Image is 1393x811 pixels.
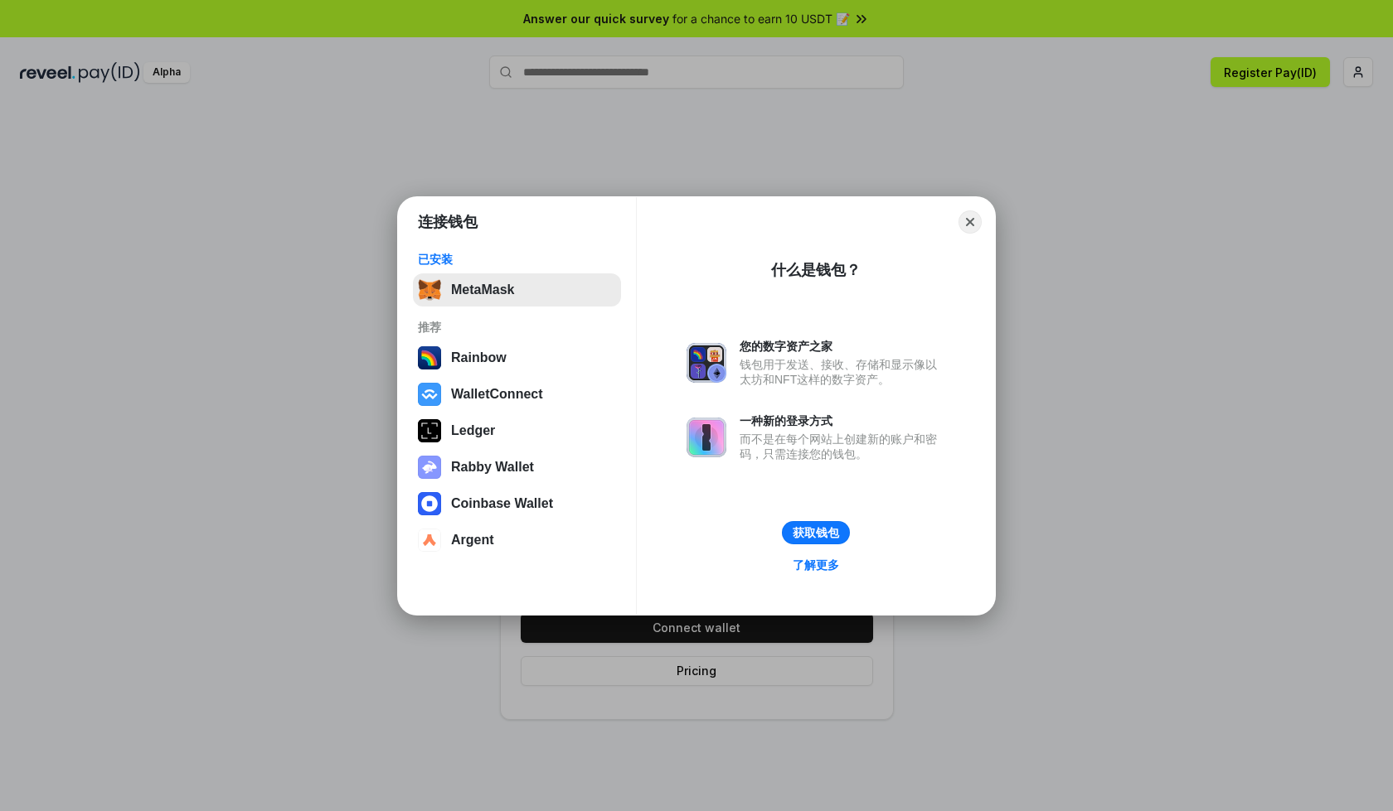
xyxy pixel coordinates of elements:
[687,418,726,457] img: svg+xml,%3Csvg%20xmlns%3D%22http%3A%2F%2Fwww.w3.org%2F2000%2Fsvg%22%20fill%3D%22none%22%20viewBox...
[451,460,534,475] div: Rabby Wallet
[793,558,839,572] div: 了解更多
[451,387,543,402] div: WalletConnect
[418,212,478,232] h1: 连接钱包
[418,346,441,369] img: svg+xml,%3Csvg%20width%3D%22120%22%20height%3D%22120%22%20viewBox%3D%220%200%20120%20120%22%20fil...
[782,521,850,544] button: 获取钱包
[418,278,441,302] img: svg+xml,%3Csvg%20fill%3D%22none%22%20height%3D%2233%22%20viewBox%3D%220%200%2035%2033%22%20width%...
[451,423,495,438] div: Ledger
[451,282,514,297] div: MetaMask
[793,525,839,540] div: 获取钱包
[418,252,616,267] div: 已安装
[418,320,616,335] div: 推荐
[740,339,945,354] div: 您的数字资产之家
[413,451,621,484] button: Rabby Wallet
[413,524,621,557] button: Argent
[418,529,441,552] img: svg+xml,%3Csvg%20width%3D%2228%22%20height%3D%2228%22%20viewBox%3D%220%200%2028%2028%22%20fill%3D...
[740,413,945,428] div: 一种新的登录方式
[740,432,945,461] div: 而不是在每个网站上创建新的账户和密码，只需连接您的钱包。
[451,350,507,365] div: Rainbow
[959,210,982,234] button: Close
[771,260,861,280] div: 什么是钱包？
[451,496,553,511] div: Coinbase Wallet
[451,533,494,548] div: Argent
[740,357,945,387] div: 钱包用于发送、接收、存储和显示像以太坊和NFT这样的数字资产。
[687,343,726,383] img: svg+xml,%3Csvg%20xmlns%3D%22http%3A%2F%2Fwww.w3.org%2F2000%2Fsvg%22%20fill%3D%22none%22%20viewBox...
[413,341,621,374] button: Rainbow
[418,492,441,515] img: svg+xml,%3Csvg%20width%3D%2228%22%20height%3D%2228%22%20viewBox%3D%220%200%2028%2028%22%20fill%3D...
[418,419,441,442] img: svg+xml,%3Csvg%20xmlns%3D%22http%3A%2F%2Fwww.w3.org%2F2000%2Fsvg%22%20width%3D%2228%22%20height%3...
[413,414,621,447] button: Ledger
[413,378,621,411] button: WalletConnect
[413,273,621,307] button: MetaMask
[418,383,441,406] img: svg+xml,%3Csvg%20width%3D%2228%22%20height%3D%2228%22%20viewBox%3D%220%200%2028%2028%22%20fill%3D...
[783,554,849,576] a: 了解更多
[418,456,441,479] img: svg+xml,%3Csvg%20xmlns%3D%22http%3A%2F%2Fwww.w3.org%2F2000%2Fsvg%22%20fill%3D%22none%22%20viewBox...
[413,487,621,520] button: Coinbase Wallet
